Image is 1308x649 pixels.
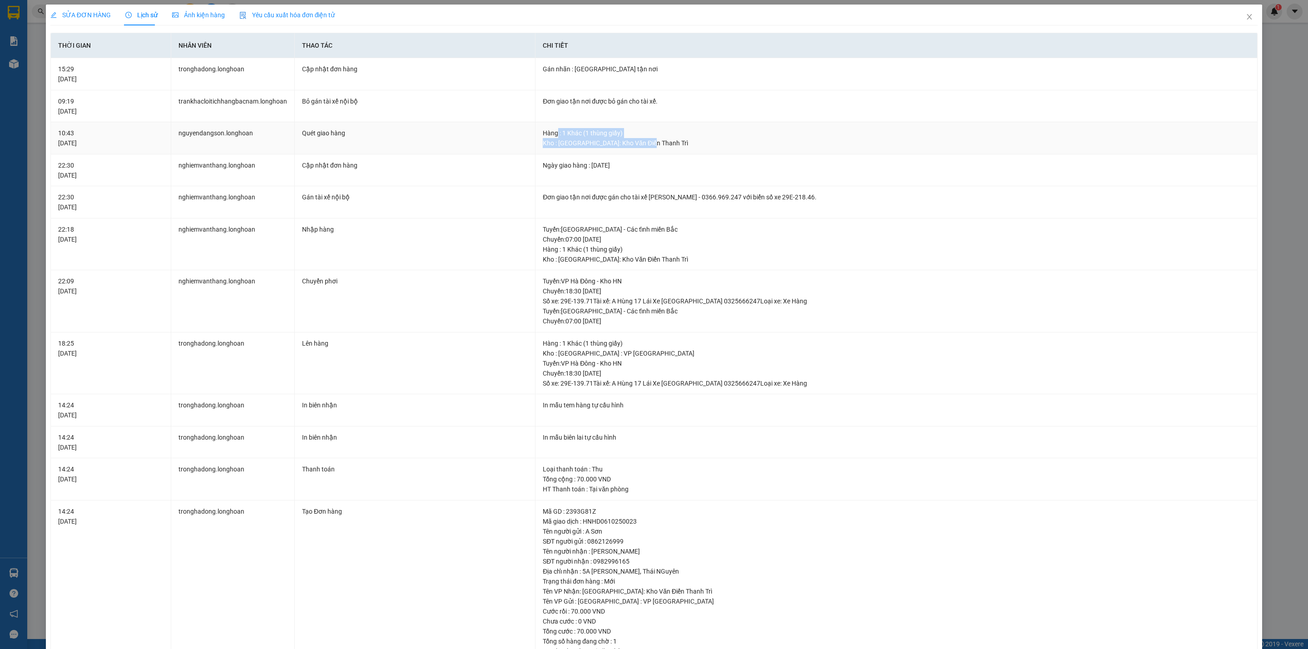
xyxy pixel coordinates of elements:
[543,138,1250,148] div: Kho : [GEOGRAPHIC_DATA]: Kho Văn Điển Thanh Trì
[171,90,295,123] td: trankhacloitichhangbacnam.longhoan
[543,254,1250,264] div: Kho : [GEOGRAPHIC_DATA]: Kho Văn Điển Thanh Trì
[302,464,528,474] div: Thanh toán
[535,33,1258,58] th: Chi tiết
[58,506,163,526] div: 14:24 [DATE]
[543,626,1250,636] div: Tổng cước : 70.000 VND
[171,270,295,332] td: nghiemvanthang.longhoan
[171,332,295,395] td: tronghadong.longhoan
[239,12,247,19] img: icon
[58,224,163,244] div: 22:18 [DATE]
[171,58,295,90] td: tronghadong.longhoan
[302,432,528,442] div: In biên nhận
[171,426,295,459] td: tronghadong.longhoan
[543,536,1250,546] div: SĐT người gửi : 0862126999
[302,338,528,348] div: Lên hàng
[171,122,295,154] td: nguyendangson.longhoan
[543,192,1250,202] div: Đơn giao tận nơi được gán cho tài xế [PERSON_NAME] - 0366.969.247 với biển số xe 29E-218.46.
[50,12,57,18] span: edit
[58,160,163,180] div: 22:30 [DATE]
[543,516,1250,526] div: Mã giao dịch : HNHD0610250023
[58,338,163,358] div: 18:25 [DATE]
[302,128,528,138] div: Quét giao hàng
[172,11,225,19] span: Ảnh kiện hàng
[58,432,163,452] div: 14:24 [DATE]
[58,400,163,420] div: 14:24 [DATE]
[543,566,1250,576] div: Địa chỉ nhận : 5A [PERSON_NAME], Thái NGuyên
[543,636,1250,646] div: Tổng số hàng đang chờ : 1
[543,224,1250,244] div: Tuyến : [GEOGRAPHIC_DATA] - Các tỉnh miền Bắc Chuyến: 07:00 [DATE]
[543,244,1250,254] div: Hàng : 1 Khác (1 thùng giấy)
[58,128,163,148] div: 10:43 [DATE]
[1246,13,1253,20] span: close
[302,276,528,286] div: Chuyển phơi
[171,218,295,271] td: nghiemvanthang.longhoan
[239,11,335,19] span: Yêu cầu xuất hóa đơn điện tử
[50,11,111,19] span: SỬA ĐƠN HÀNG
[543,484,1250,494] div: HT Thanh toán : Tại văn phòng
[543,546,1250,556] div: Tên người nhận : [PERSON_NAME]
[543,556,1250,566] div: SĐT người nhận : 0982996165
[58,96,163,116] div: 09:19 [DATE]
[543,400,1250,410] div: In mẫu tem hàng tự cấu hình
[302,160,528,170] div: Cập nhật đơn hàng
[1237,5,1262,30] button: Close
[302,400,528,410] div: In biên nhận
[543,128,1250,138] div: Hàng : 1 Khác (1 thùng giấy)
[543,306,1250,326] div: Tuyến : [GEOGRAPHIC_DATA] - Các tỉnh miền Bắc Chuyến: 07:00 [DATE]
[543,348,1250,358] div: Kho : [GEOGRAPHIC_DATA] : VP [GEOGRAPHIC_DATA]
[543,616,1250,626] div: Chưa cước : 0 VND
[543,606,1250,616] div: Cước rồi : 70.000 VND
[125,11,158,19] span: Lịch sử
[58,464,163,484] div: 14:24 [DATE]
[543,474,1250,484] div: Tổng cộng : 70.000 VND
[543,506,1250,516] div: Mã GD : 2393G81Z
[171,154,295,187] td: nghiemvanthang.longhoan
[58,276,163,296] div: 22:09 [DATE]
[58,64,163,84] div: 15:29 [DATE]
[543,338,1250,348] div: Hàng : 1 Khác (1 thùng giấy)
[543,96,1250,106] div: Đơn giao tận nơi được bỏ gán cho tài xế.
[302,192,528,202] div: Gán tài xế nội bộ
[302,96,528,106] div: Bỏ gán tài xế nội bộ
[171,394,295,426] td: tronghadong.longhoan
[171,458,295,500] td: tronghadong.longhoan
[543,576,1250,586] div: Trạng thái đơn hàng : Mới
[58,192,163,212] div: 22:30 [DATE]
[172,12,178,18] span: picture
[543,276,1250,306] div: Tuyến : VP Hà Đông - Kho HN Chuyến: 18:30 [DATE] Số xe: 29E-139.71 Tài xế: A Hùng 17 Lái Xe [GEOG...
[543,358,1250,388] div: Tuyến : VP Hà Đông - Kho HN Chuyến: 18:30 [DATE] Số xe: 29E-139.71 Tài xế: A Hùng 17 Lái Xe [GEOG...
[125,12,132,18] span: clock-circle
[295,33,535,58] th: Thao tác
[543,432,1250,442] div: In mẫu biên lai tự cấu hình
[543,64,1250,74] div: Gán nhãn : [GEOGRAPHIC_DATA] tận nơi
[302,506,528,516] div: Tạo Đơn hàng
[543,160,1250,170] div: Ngày giao hàng : [DATE]
[51,33,171,58] th: Thời gian
[302,224,528,234] div: Nhập hàng
[543,526,1250,536] div: Tên người gửi : A Sơn
[171,186,295,218] td: nghiemvanthang.longhoan
[171,33,295,58] th: Nhân viên
[543,586,1250,596] div: Tên VP Nhận: [GEOGRAPHIC_DATA]: Kho Văn Điển Thanh Trì
[302,64,528,74] div: Cập nhật đơn hàng
[543,596,1250,606] div: Tên VP Gửi : [GEOGRAPHIC_DATA] : VP [GEOGRAPHIC_DATA]
[543,464,1250,474] div: Loại thanh toán : Thu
